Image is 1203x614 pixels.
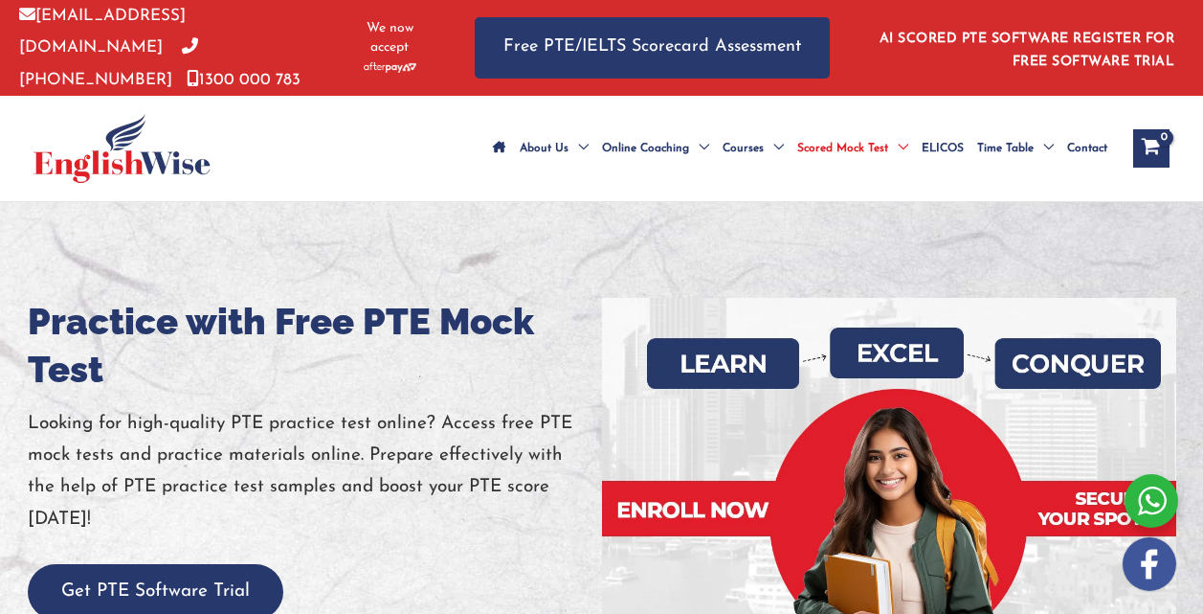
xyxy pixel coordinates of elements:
img: white-facebook.png [1123,537,1176,591]
a: 1300 000 783 [187,72,301,88]
span: We now accept [353,19,427,57]
a: About UsMenu Toggle [513,115,595,182]
span: Courses [723,115,764,182]
span: About Us [520,115,568,182]
img: Afterpay-Logo [364,62,416,73]
span: Scored Mock Test [797,115,888,182]
a: Get PTE Software Trial [28,582,283,601]
a: Contact [1060,115,1114,182]
img: cropped-ew-logo [33,114,211,183]
span: Menu Toggle [1034,115,1054,182]
a: ELICOS [915,115,970,182]
aside: Header Widget 1 [868,16,1184,79]
a: Scored Mock TestMenu Toggle [791,115,915,182]
span: Menu Toggle [689,115,709,182]
a: Free PTE/IELTS Scorecard Assessment [475,17,830,78]
span: Menu Toggle [888,115,908,182]
a: AI SCORED PTE SOFTWARE REGISTER FOR FREE SOFTWARE TRIAL [880,32,1175,69]
a: [EMAIL_ADDRESS][DOMAIN_NAME] [19,8,186,56]
p: Looking for high-quality PTE practice test online? Access free PTE mock tests and practice materi... [28,408,602,535]
span: ELICOS [922,115,964,182]
nav: Site Navigation: Main Menu [486,115,1114,182]
a: Time TableMenu Toggle [970,115,1060,182]
a: CoursesMenu Toggle [716,115,791,182]
span: Menu Toggle [568,115,589,182]
a: Online CoachingMenu Toggle [595,115,716,182]
span: Contact [1067,115,1107,182]
span: Menu Toggle [764,115,784,182]
h1: Practice with Free PTE Mock Test [28,298,602,394]
a: [PHONE_NUMBER] [19,39,198,87]
span: Time Table [977,115,1034,182]
span: Online Coaching [602,115,689,182]
a: View Shopping Cart, empty [1133,129,1170,168]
